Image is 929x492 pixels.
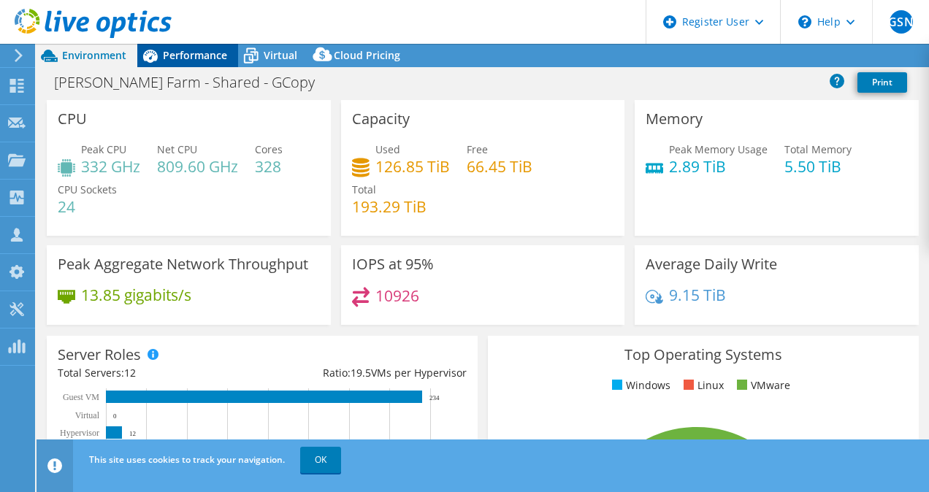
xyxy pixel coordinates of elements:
text: 0 [113,412,117,420]
h4: 2.89 TiB [669,158,768,174]
text: Virtual [75,410,100,420]
h4: 193.29 TiB [352,199,427,215]
text: 234 [429,394,440,401]
span: Peak Memory Usage [669,142,768,156]
span: Total [352,182,376,196]
span: Net CPU [157,142,197,156]
h4: 13.85 gigabits/s [81,287,191,303]
span: Used [375,142,400,156]
h3: IOPS at 95% [352,256,434,272]
text: Hypervisor [60,428,99,438]
h4: 24 [58,199,117,215]
span: Total Memory [784,142,852,156]
text: 12 [129,430,136,437]
span: 12 [124,366,136,380]
div: Total Servers: [58,365,262,381]
h4: 9.15 TiB [669,287,726,303]
span: CPU Sockets [58,182,117,196]
h1: [PERSON_NAME] Farm - Shared - GCopy [47,74,337,91]
span: Cores [255,142,283,156]
h3: Peak Aggregate Network Throughput [58,256,308,272]
li: Windows [608,377,670,393]
span: Cloud Pricing [334,48,400,62]
h4: 126.85 TiB [375,158,450,174]
h3: Memory [646,111,703,127]
a: OK [300,447,341,473]
span: Free [467,142,488,156]
h3: Capacity [352,111,410,127]
h3: Top Operating Systems [499,347,908,363]
span: 19.5 [351,366,371,380]
li: Linux [680,377,724,393]
span: GSN [890,10,913,34]
span: This site uses cookies to track your navigation. [89,453,285,466]
h3: Server Roles [58,347,141,363]
span: Performance [163,48,227,62]
svg: \n [798,15,811,28]
h3: Average Daily Write [646,256,777,272]
h4: 66.45 TiB [467,158,532,174]
div: Ratio: VMs per Hypervisor [262,365,467,381]
span: Peak CPU [81,142,126,156]
h4: 332 GHz [81,158,140,174]
span: Virtual [264,48,297,62]
h4: 10926 [375,288,419,304]
span: Environment [62,48,126,62]
text: Guest VM [63,392,99,402]
a: Print [857,72,907,93]
h4: 809.60 GHz [157,158,238,174]
h4: 328 [255,158,283,174]
h3: CPU [58,111,87,127]
li: VMware [733,377,790,393]
h4: 5.50 TiB [784,158,852,174]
